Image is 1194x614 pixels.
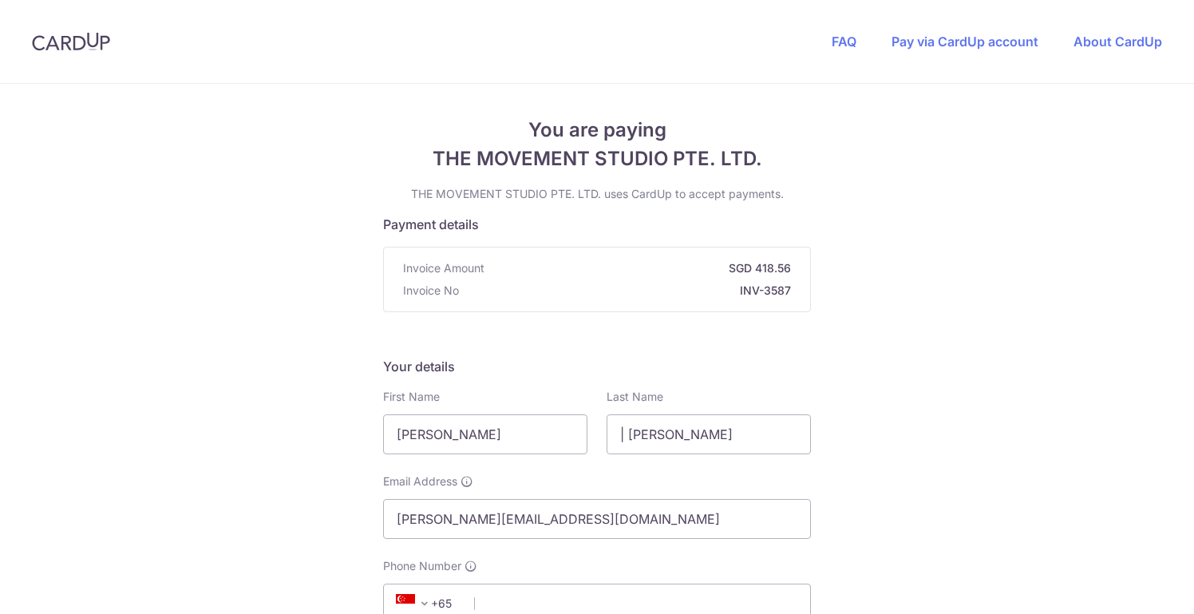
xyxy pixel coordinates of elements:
[383,215,811,234] h5: Payment details
[383,473,457,489] span: Email Address
[383,499,811,539] input: Email address
[383,389,440,405] label: First Name
[391,594,463,613] span: +65
[383,116,811,145] span: You are paying
[383,558,461,574] span: Phone Number
[403,283,459,299] span: Invoice No
[403,260,484,276] span: Invoice Amount
[491,260,791,276] strong: SGD 418.56
[383,145,811,173] span: THE MOVEMENT STUDIO PTE. LTD.
[607,389,663,405] label: Last Name
[396,594,434,613] span: +65
[383,186,811,202] p: THE MOVEMENT STUDIO PTE. LTD. uses CardUp to accept payments.
[1073,34,1162,50] a: About CardUp
[892,34,1038,50] a: Pay via CardUp account
[383,357,811,376] h5: Your details
[32,32,110,51] img: CardUp
[607,414,811,454] input: Last name
[383,414,587,454] input: First name
[832,34,856,50] a: FAQ
[465,283,791,299] strong: INV-3587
